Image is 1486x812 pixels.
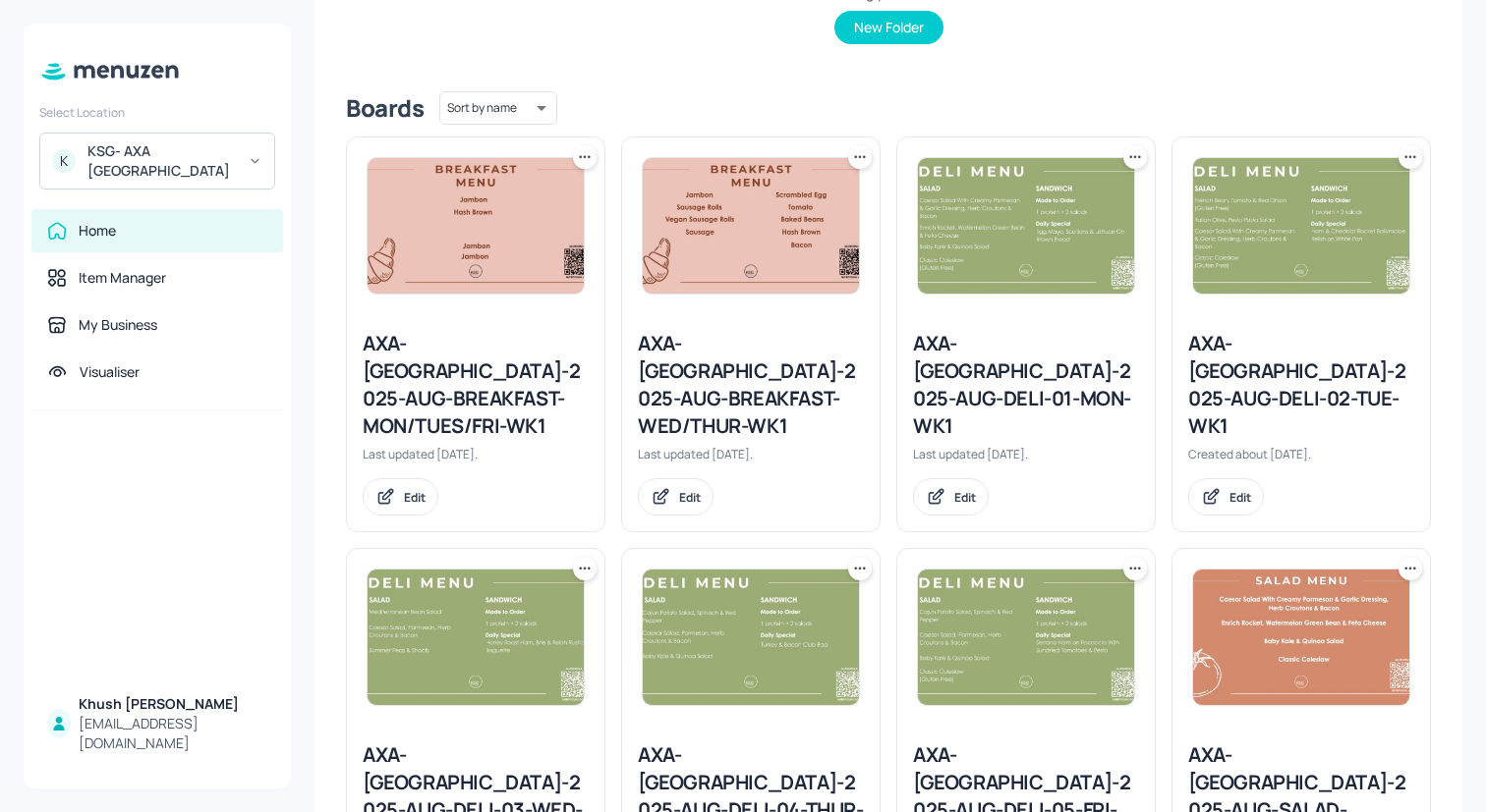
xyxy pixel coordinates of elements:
img: 2025-08-21-1755782667907ao7tep3b0g.jpeg [1193,569,1409,705]
div: Visualiser [80,362,140,382]
div: Item Manager [79,268,166,288]
img: 2025-08-19-1755616353685mjtlix803an.jpeg [1193,158,1409,294]
img: 2025-09-04-17569971853473513jxu8v8r.jpeg [918,569,1134,705]
div: AXA-[GEOGRAPHIC_DATA]-2025-AUG-BREAKFAST-WED/THUR-WK1 [638,330,864,440]
img: 2025-09-25-175878897214309q37d4thk89.jpeg [368,158,584,294]
img: 2025-09-04-17569952878369lfmq5fsm7i.jpeg [918,158,1134,294]
div: Last updated [DATE]. [638,446,864,462]
img: 2025-09-25-1758789582880rx4ynvzacn.jpeg [643,158,859,294]
div: Select Location [39,104,275,121]
div: Edit [1229,489,1251,506]
div: AXA-[GEOGRAPHIC_DATA]-2025-AUG-DELI-01-MON-WK1 [913,330,1139,440]
div: Edit [954,489,976,506]
div: Edit [679,489,701,506]
div: Khush [PERSON_NAME] [79,694,267,714]
div: Last updated [DATE]. [913,446,1139,462]
div: [EMAIL_ADDRESS][DOMAIN_NAME] [79,714,267,753]
div: Sort by name [439,88,557,128]
img: 2025-09-04-1756996247491yl196r3rxs9.jpeg [368,569,584,705]
div: My Business [79,315,157,335]
div: Last updated [DATE]. [363,446,589,462]
div: Edit [404,489,426,506]
button: New Folder [834,11,943,44]
div: Created about [DATE]. [1188,446,1414,462]
div: AXA-[GEOGRAPHIC_DATA]-2025-AUG-DELI-02-TUE-WK1 [1188,330,1414,440]
div: KSG- AXA [GEOGRAPHIC_DATA] [87,141,236,181]
img: 2025-09-04-1756996970634vylx6y43dm.jpeg [643,569,859,705]
div: Home [79,221,116,241]
div: AXA-[GEOGRAPHIC_DATA]-2025-AUG-BREAKFAST-MON/TUES/FRI-WK1 [363,330,589,440]
div: Boards [346,92,424,124]
div: K [52,149,76,173]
